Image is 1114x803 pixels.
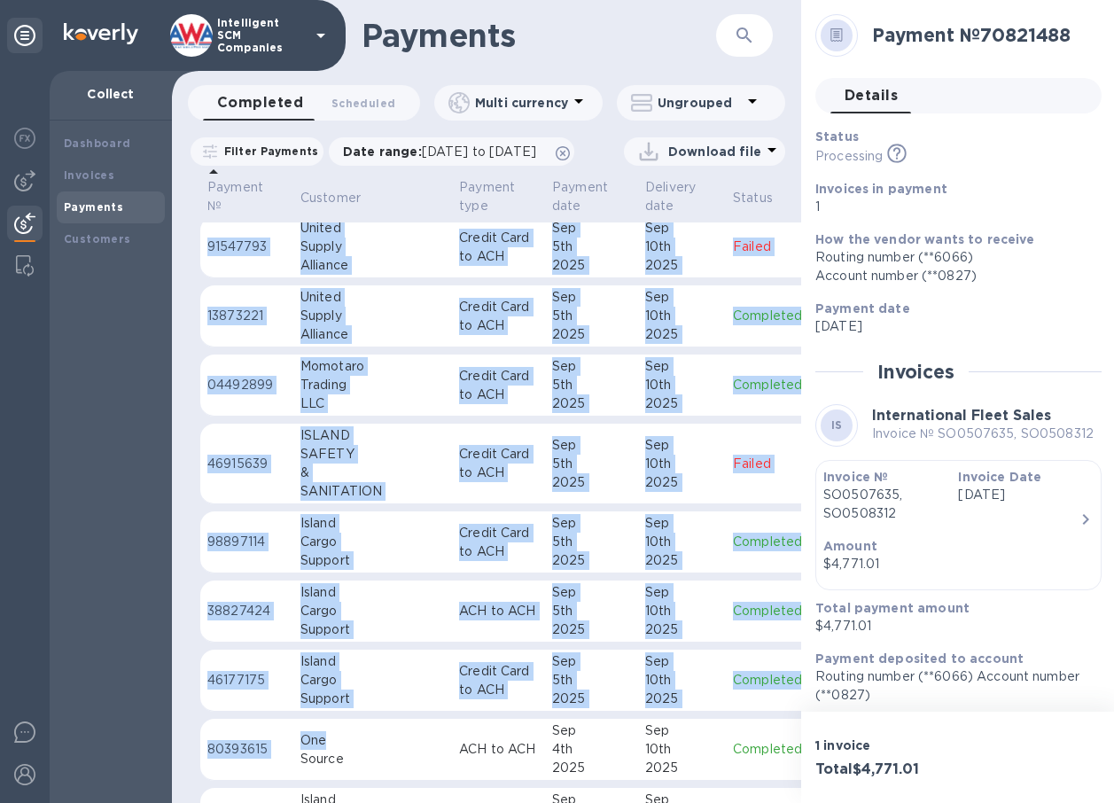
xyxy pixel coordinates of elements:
div: One [300,731,445,750]
p: Delivery date [645,178,696,215]
div: 10th [645,376,719,394]
div: Supply [300,307,445,325]
div: SAFETY [300,445,445,464]
div: Support [300,551,445,570]
p: Completed [733,740,827,759]
div: 2025 [645,473,719,492]
p: Multi currency [475,94,568,112]
div: Sep [552,583,631,602]
div: Trading [300,376,445,394]
div: 5th [552,455,631,473]
b: Invoice Date [958,470,1041,484]
div: Source [300,750,445,768]
div: 2025 [552,473,631,492]
div: Support [300,620,445,639]
p: 38827424 [207,602,286,620]
div: 10th [645,740,719,759]
p: 46915639 [207,455,286,473]
div: Momotaro [300,357,445,376]
p: Ungrouped [658,94,742,112]
b: Payment deposited to account [815,651,1024,666]
p: Processing [815,147,883,166]
p: Completed [733,602,827,620]
span: Delivery date [645,178,719,215]
div: 2025 [645,551,719,570]
span: Scheduled [331,94,395,113]
p: Customer [300,189,361,207]
p: 80393615 [207,740,286,759]
p: Date range : [343,143,545,160]
p: Payment № [207,178,263,215]
div: & [300,464,445,482]
img: Logo [64,23,138,44]
div: Sep [645,652,719,671]
p: Invoice № SO0507635, SO0508312 [872,425,1094,443]
div: 10th [645,602,719,620]
div: 2025 [552,551,631,570]
div: Island [300,514,445,533]
div: 5th [552,238,631,256]
p: Credit Card to ACH [459,445,538,482]
div: 2025 [645,325,719,344]
div: 10th [645,455,719,473]
div: 10th [645,533,719,551]
div: Sep [552,357,631,376]
div: Date range:[DATE] to [DATE] [329,137,574,166]
p: Completed [733,376,827,394]
p: [DATE] [958,486,1079,504]
div: United [300,288,445,307]
button: Invoice №SO0507635, SO0508312Invoice Date[DATE]Amount$4,771.01 [815,460,1102,590]
b: Invoice № [823,470,888,484]
b: Payment date [815,301,910,316]
div: Island [300,583,445,602]
div: 2025 [552,759,631,777]
b: Invoices [64,168,114,182]
p: Payment type [459,178,515,215]
p: ACH to ACH [459,740,538,759]
div: 10th [645,671,719,690]
div: LLC [300,394,445,413]
div: Sep [552,436,631,455]
b: Dashboard [64,136,131,150]
span: Payment date [552,178,631,215]
div: Routing number (**6066) [815,248,1087,267]
b: Payments [64,200,123,214]
span: Payment type [459,178,538,215]
p: ACH to ACH [459,602,538,620]
div: 2025 [645,620,719,639]
b: Status [815,129,859,144]
p: Credit Card to ACH [459,367,538,404]
div: Cargo [300,671,445,690]
div: 5th [552,602,631,620]
b: Amount [823,539,877,553]
h2: Payment № 70821488 [872,24,1087,46]
div: 5th [552,376,631,394]
div: 4th [552,740,631,759]
div: 5th [552,533,631,551]
p: Completed [733,307,827,325]
div: Sep [645,219,719,238]
div: 2025 [552,325,631,344]
p: Routing number (**6066) Account number (**0827) [815,667,1087,705]
p: Payment date [552,178,608,215]
p: Credit Card to ACH [459,524,538,561]
div: 2025 [645,394,719,413]
div: Sep [552,288,631,307]
div: SANITATION [300,482,445,501]
div: 2025 [645,256,719,275]
span: Status [733,189,796,207]
div: $4,771.01 [823,555,1079,573]
b: International Fleet Sales [872,407,1051,424]
b: IS [831,418,843,432]
p: Failed [733,238,827,256]
div: Cargo [300,602,445,620]
div: 2025 [645,690,719,708]
div: 10th [645,307,719,325]
span: Customer [300,189,384,207]
p: Intelligent SCM Companies [217,17,306,54]
img: Foreign exchange [14,128,35,149]
p: Credit Card to ACH [459,298,538,335]
p: Collect [64,85,158,103]
div: Sep [645,436,719,455]
p: 46177175 [207,671,286,690]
